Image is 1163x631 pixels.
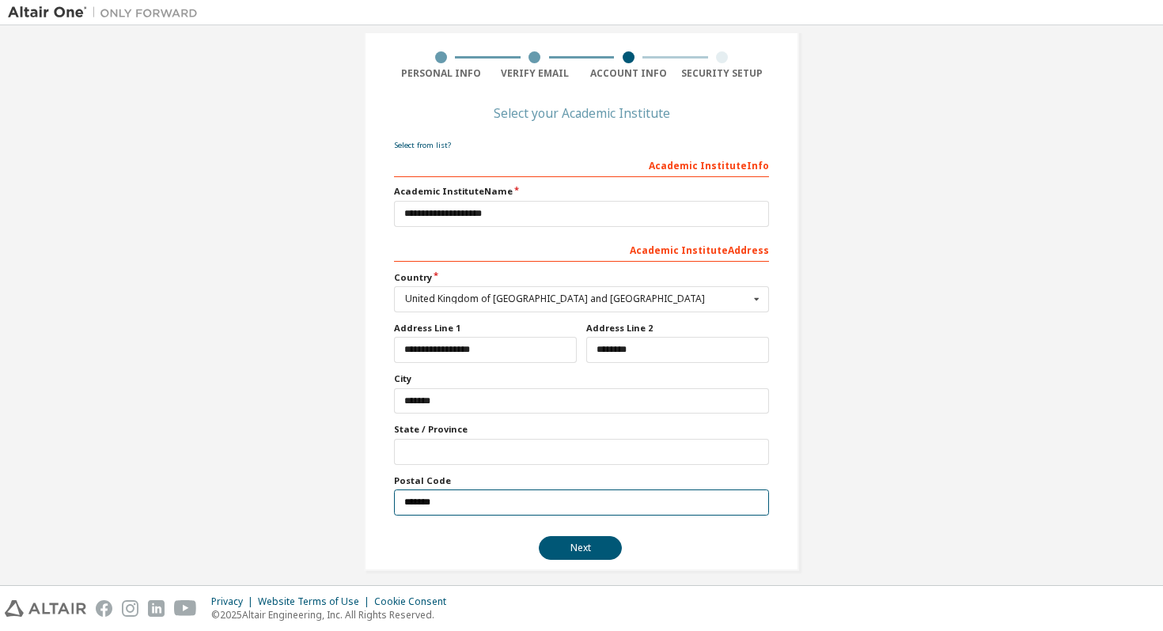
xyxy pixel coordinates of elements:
[211,608,456,622] p: © 2025 Altair Engineering, Inc. All Rights Reserved.
[394,372,769,385] label: City
[122,600,138,617] img: instagram.svg
[5,600,86,617] img: altair_logo.svg
[211,595,258,608] div: Privacy
[258,595,374,608] div: Website Terms of Use
[148,600,165,617] img: linkedin.svg
[394,185,769,198] label: Academic Institute Name
[394,236,769,262] div: Academic Institute Address
[394,474,769,487] label: Postal Code
[394,152,769,177] div: Academic Institute Info
[405,294,749,304] div: United Kingdom of [GEOGRAPHIC_DATA] and [GEOGRAPHIC_DATA]
[494,108,670,118] div: Select your Academic Institute
[676,67,770,80] div: Security Setup
[539,536,622,560] button: Next
[374,595,456,608] div: Cookie Consent
[174,600,197,617] img: youtube.svg
[8,5,206,21] img: Altair One
[394,271,769,284] label: Country
[586,322,769,334] label: Address Line 2
[394,423,769,436] label: State / Province
[394,322,577,334] label: Address Line 1
[488,67,582,80] div: Verify Email
[96,600,112,617] img: facebook.svg
[581,67,676,80] div: Account Info
[394,140,451,150] a: Select from list?
[394,67,488,80] div: Personal Info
